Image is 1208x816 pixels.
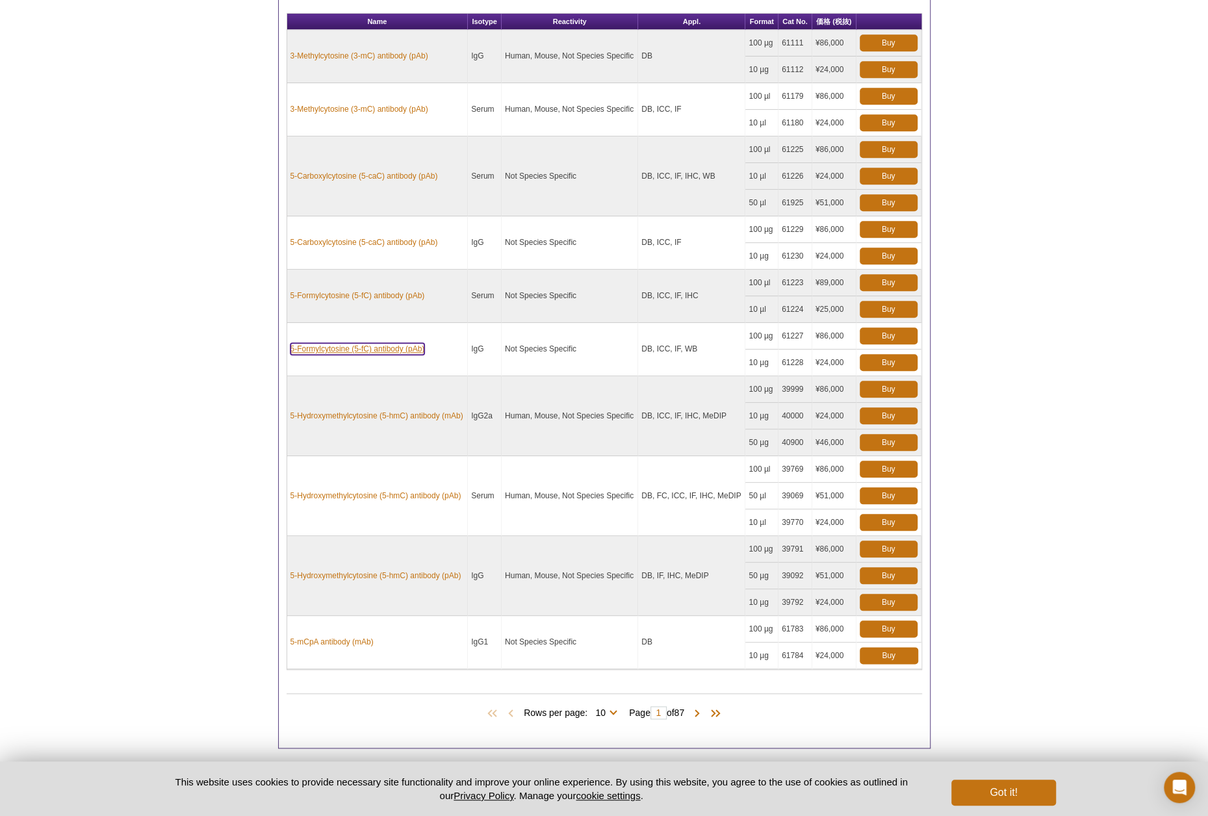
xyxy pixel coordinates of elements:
td: ¥24,000 [812,110,856,136]
td: ¥51,000 [812,483,856,509]
td: 100 µl [745,456,778,483]
a: Buy [860,407,918,424]
th: Format [745,14,778,30]
td: 61224 [778,296,812,323]
td: 100 µg [745,536,778,563]
a: 5-Formylcytosine (5-fC) antibody (pAb) [290,290,425,301]
a: Buy [860,594,918,611]
a: Buy [860,487,918,504]
td: 50 µg [745,429,778,456]
td: ¥46,000 [812,429,856,456]
button: Got it! [951,780,1055,806]
td: 39999 [778,376,812,403]
td: ¥86,000 [812,456,856,483]
span: Rows per page: [524,706,623,719]
td: Serum [468,456,502,536]
td: IgG [468,30,502,83]
a: 5-Carboxylcytosine (5-caC) antibody (pAb) [290,236,438,248]
td: Human, Mouse, Not Species Specific [502,456,638,536]
th: Reactivity [502,14,638,30]
a: Buy [860,647,918,664]
td: 100 µg [745,30,778,57]
th: Isotype [468,14,502,30]
td: 39791 [778,536,812,563]
a: Buy [860,274,918,291]
td: Not Species Specific [502,270,638,323]
td: DB, ICC, IF, IHC, MeDIP [638,376,745,456]
td: ¥24,000 [812,163,856,190]
td: 10 µl [745,509,778,536]
td: ¥51,000 [812,563,856,589]
td: 61228 [778,350,812,376]
td: 100 µg [745,616,778,643]
td: 39792 [778,589,812,616]
td: 61230 [778,243,812,270]
td: ¥25,000 [812,296,856,323]
td: ¥86,000 [812,323,856,350]
span: 87 [674,708,684,718]
td: 61783 [778,616,812,643]
th: Cat No. [778,14,812,30]
td: Human, Mouse, Not Species Specific [502,376,638,456]
td: ¥86,000 [812,536,856,563]
td: Human, Mouse, Not Species Specific [502,30,638,83]
a: Buy [860,567,918,584]
td: 100 µl [745,83,778,110]
td: Human, Mouse, Not Species Specific [502,83,638,136]
th: 価格 (税抜) [812,14,856,30]
td: DB, ICC, IF, WB [638,323,745,376]
a: 3-Methylcytosine (3-mC) antibody (pAb) [290,50,428,62]
a: Buy [860,88,918,105]
td: DB [638,616,745,669]
td: DB [638,30,745,83]
a: 3-Methylcytosine (3-mC) antibody (pAb) [290,103,428,115]
h2: Products (867) [287,693,922,694]
a: Buy [860,327,918,344]
td: 61784 [778,643,812,669]
td: ¥24,000 [812,589,856,616]
td: 61112 [778,57,812,83]
th: Name [287,14,469,30]
td: 100 µg [745,216,778,243]
td: 100 µg [745,323,778,350]
a: Buy [860,61,918,78]
a: Buy [860,381,918,398]
a: Buy [860,514,918,531]
td: ¥24,000 [812,509,856,536]
td: ¥89,000 [812,270,856,296]
td: IgG1 [468,616,502,669]
div: Open Intercom Messenger [1164,772,1195,803]
span: Next Page [691,708,704,720]
a: Buy [860,301,918,318]
td: 61180 [778,110,812,136]
td: 10 µg [745,350,778,376]
td: DB, IF, IHC, MeDIP [638,536,745,616]
td: 10 µl [745,296,778,323]
td: 10 µg [745,643,778,669]
td: 50 µl [745,483,778,509]
td: ¥24,000 [812,350,856,376]
td: DB, ICC, IF [638,83,745,136]
td: ¥24,000 [812,57,856,83]
span: Page of [623,706,691,719]
td: ¥86,000 [812,616,856,643]
a: Buy [860,194,918,211]
td: 50 µg [745,563,778,589]
td: Human, Mouse, Not Species Specific [502,536,638,616]
td: 61179 [778,83,812,110]
td: Serum [468,270,502,323]
td: 39092 [778,563,812,589]
td: 61223 [778,270,812,296]
a: 5-Hydroxymethylcytosine (5-hmC) antibody (mAb) [290,410,463,422]
td: IgG2a [468,376,502,456]
td: 61225 [778,136,812,163]
td: 10 µg [745,589,778,616]
a: Buy [860,221,918,238]
td: Serum [468,136,502,216]
td: 50 µl [745,190,778,216]
td: ¥86,000 [812,376,856,403]
td: 39069 [778,483,812,509]
td: ¥86,000 [812,30,856,57]
td: Not Species Specific [502,323,638,376]
td: 100 µl [745,270,778,296]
